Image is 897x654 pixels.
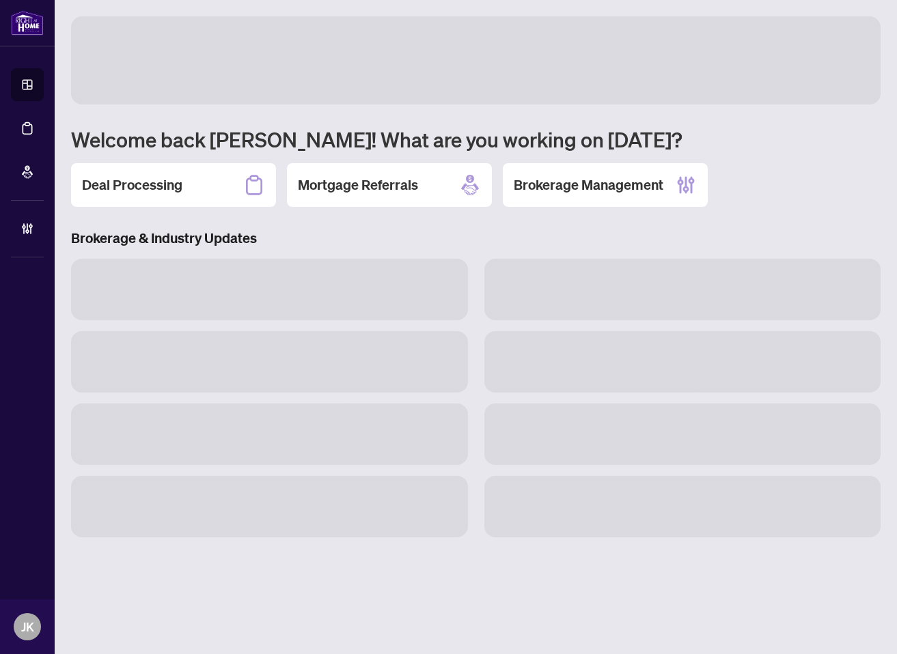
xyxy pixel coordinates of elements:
[71,229,881,248] h3: Brokerage & Industry Updates
[514,175,663,195] h2: Brokerage Management
[82,175,182,195] h2: Deal Processing
[11,10,44,35] img: logo
[298,175,418,195] h2: Mortgage Referrals
[21,617,34,636] span: JK
[71,126,881,152] h1: Welcome back [PERSON_NAME]! What are you working on [DATE]?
